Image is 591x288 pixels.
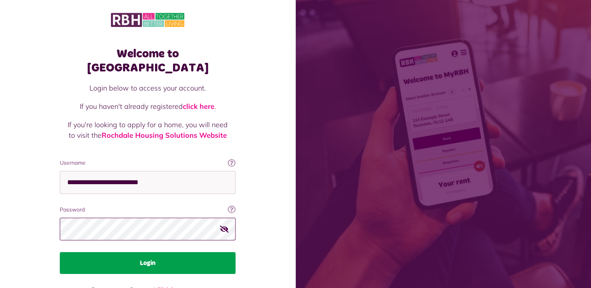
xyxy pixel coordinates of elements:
[102,131,227,140] a: Rochdale Housing Solutions Website
[68,119,228,140] p: If you're looking to apply for a home, you will need to visit the
[183,102,214,111] a: click here
[60,159,236,167] label: Username
[60,252,236,274] button: Login
[60,206,236,214] label: Password
[68,101,228,112] p: If you haven't already registered .
[68,83,228,93] p: Login below to access your account.
[60,47,236,75] h1: Welcome to [GEOGRAPHIC_DATA]
[111,12,184,28] img: MyRBH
